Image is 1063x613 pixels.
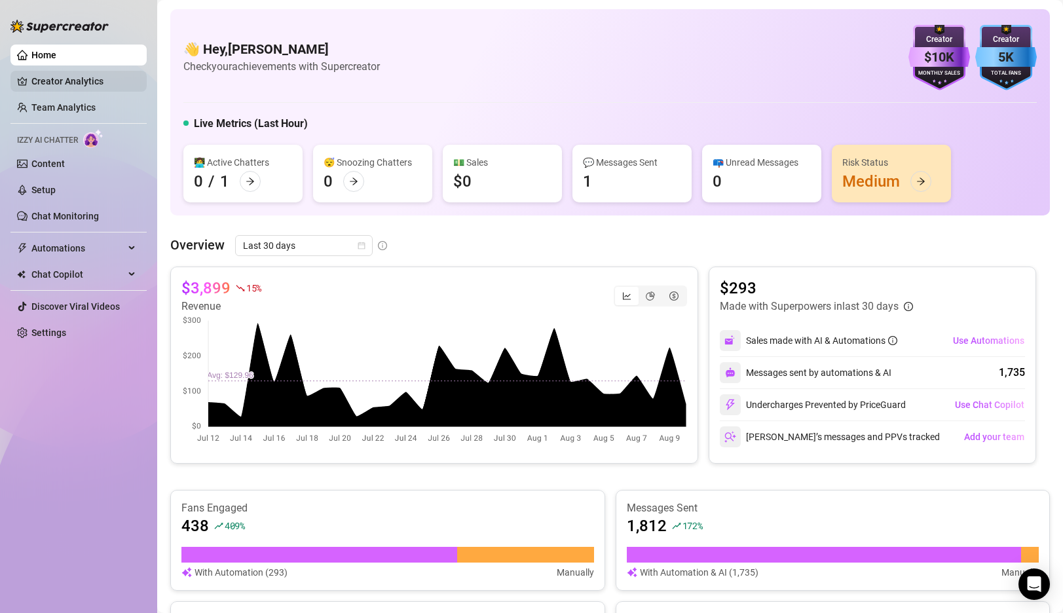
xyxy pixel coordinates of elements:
span: pie-chart [646,291,655,301]
img: svg%3e [724,431,736,443]
img: svg%3e [181,565,192,580]
img: svg%3e [627,565,637,580]
span: info-circle [888,336,897,345]
img: Chat Copilot [17,270,26,279]
span: thunderbolt [17,243,28,253]
div: 0 [713,171,722,192]
span: Use Chat Copilot [955,399,1024,410]
a: Settings [31,327,66,338]
a: Discover Viral Videos [31,301,120,312]
span: Chat Copilot [31,264,124,285]
article: $293 [720,278,913,299]
article: With Automation (293) [195,565,288,580]
a: Content [31,158,65,169]
div: $10K [908,47,970,67]
span: line-chart [622,291,631,301]
div: Undercharges Prevented by PriceGuard [720,394,906,415]
a: Team Analytics [31,102,96,113]
div: 😴 Snoozing Chatters [324,155,422,170]
div: 1 [220,171,229,192]
article: Fans Engaged [181,501,594,515]
span: 15 % [246,282,261,294]
article: Made with Superpowers in last 30 days [720,299,899,314]
button: Use Automations [952,330,1025,351]
img: AI Chatter [83,129,103,148]
span: rise [214,521,223,530]
span: arrow-right [916,177,925,186]
span: Automations [31,238,124,259]
div: 💬 Messages Sent [583,155,681,170]
article: 438 [181,515,209,536]
img: logo-BBDzfeDw.svg [10,20,109,33]
span: Last 30 days [243,236,365,255]
div: 👩‍💻 Active Chatters [194,155,292,170]
span: Add your team [964,432,1024,442]
div: 1,735 [999,365,1025,381]
article: Messages Sent [627,501,1039,515]
article: Check your achievements with Supercreator [183,58,380,75]
div: 💵 Sales [453,155,551,170]
div: Creator [975,33,1037,46]
span: info-circle [378,241,387,250]
button: Add your team [963,426,1025,447]
span: Izzy AI Chatter [17,134,78,147]
button: Use Chat Copilot [954,394,1025,415]
article: 1,812 [627,515,667,536]
div: 5K [975,47,1037,67]
article: Overview [170,235,225,255]
span: 172 % [682,519,703,532]
div: Risk Status [842,155,941,170]
div: Open Intercom Messenger [1018,568,1050,600]
div: Creator [908,33,970,46]
span: arrow-right [246,177,255,186]
article: Manually [1001,565,1039,580]
span: fall [236,284,245,293]
h4: 👋 Hey, [PERSON_NAME] [183,40,380,58]
article: Manually [557,565,594,580]
a: Creator Analytics [31,71,136,92]
span: info-circle [904,302,913,311]
div: 0 [194,171,203,192]
div: Monthly Sales [908,69,970,78]
div: 0 [324,171,333,192]
a: Home [31,50,56,60]
div: Sales made with AI & Automations [746,333,897,348]
article: $3,899 [181,278,231,299]
span: rise [672,521,681,530]
h5: Live Metrics (Last Hour) [194,116,308,132]
img: svg%3e [724,335,736,346]
span: Use Automations [953,335,1024,346]
div: 📪 Unread Messages [713,155,811,170]
article: With Automation & AI (1,735) [640,565,758,580]
div: Messages sent by automations & AI [720,362,891,383]
div: Total Fans [975,69,1037,78]
div: segmented control [614,286,687,306]
span: arrow-right [349,177,358,186]
a: Chat Monitoring [31,211,99,221]
img: purple-badge-B9DA21FR.svg [908,25,970,90]
span: dollar-circle [669,291,679,301]
div: [PERSON_NAME]’s messages and PPVs tracked [720,426,940,447]
a: Setup [31,185,56,195]
div: $0 [453,171,472,192]
span: 409 % [225,519,245,532]
img: svg%3e [725,367,736,378]
div: 1 [583,171,592,192]
article: Revenue [181,299,261,314]
span: calendar [358,242,365,250]
img: svg%3e [724,399,736,411]
img: blue-badge-DgoSNQY1.svg [975,25,1037,90]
